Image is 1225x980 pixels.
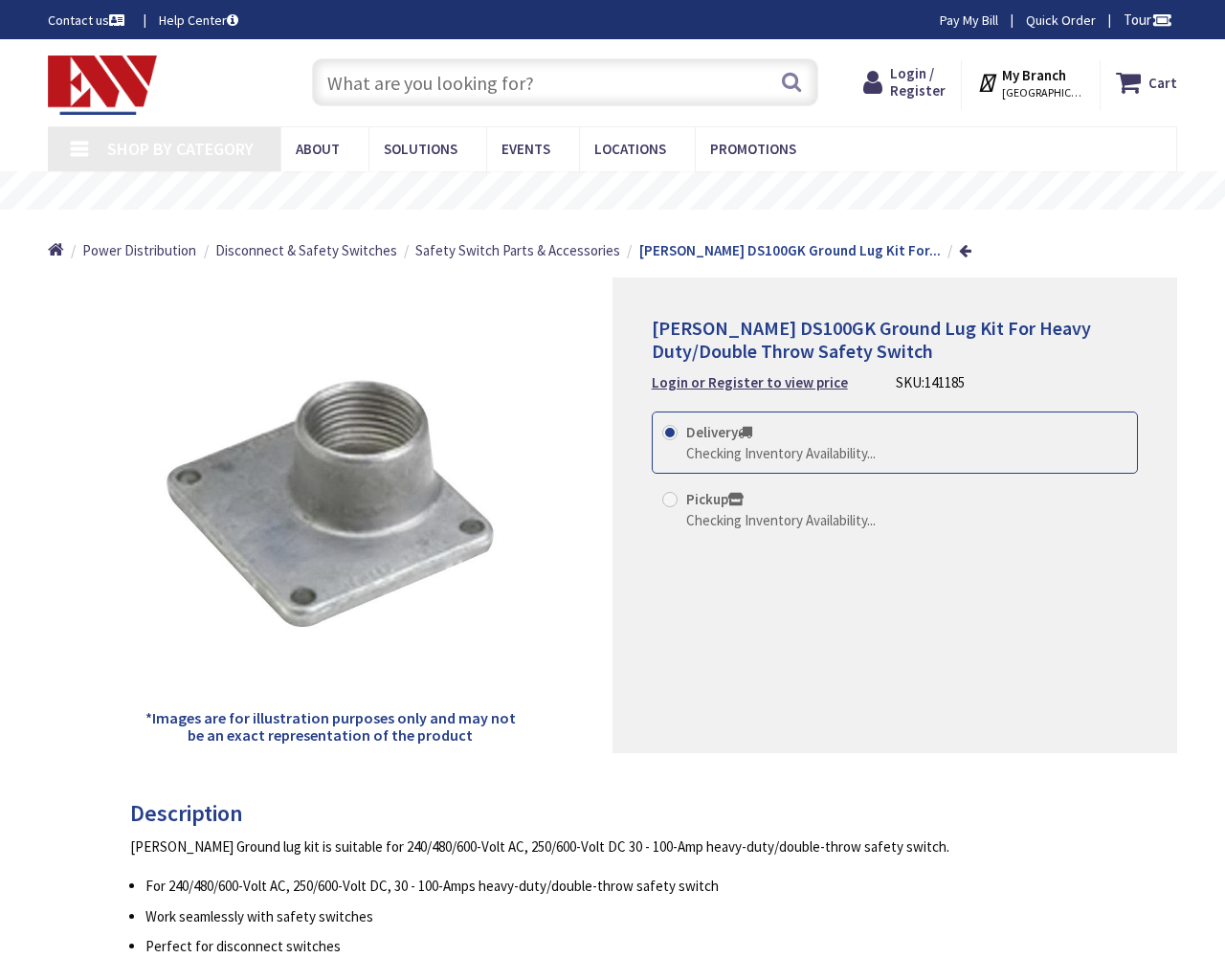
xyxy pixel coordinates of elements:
[145,906,1080,926] li: Work seamlessly with safety switches
[977,65,1083,100] div: My Branch [GEOGRAPHIC_DATA], [GEOGRAPHIC_DATA]
[1116,65,1177,100] a: Cart
[924,373,965,391] span: 141185
[48,56,157,115] img: Electrical Wholesalers, Inc.
[384,140,457,158] span: Solutions
[501,140,550,158] span: Events
[82,240,196,260] a: Power Distribution
[940,11,998,30] a: Pay My Bill
[415,241,620,259] span: Safety Switch Parts & Accessories
[159,11,238,30] a: Help Center
[1026,11,1096,30] a: Quick Order
[455,181,805,202] rs-layer: Free Same Day Pickup at 19 Locations
[312,58,818,106] input: What are you looking for?
[130,801,1080,826] h3: Description
[107,138,254,160] span: Shop By Category
[1148,65,1177,100] strong: Cart
[1002,85,1083,100] span: [GEOGRAPHIC_DATA], [GEOGRAPHIC_DATA]
[686,443,876,463] div: Checking Inventory Availability...
[145,936,1080,956] li: Perfect for disconnect switches
[296,140,340,158] span: About
[639,241,941,259] strong: [PERSON_NAME] DS100GK Ground Lug Kit For...
[139,311,523,695] img: Eaton DS100GK Ground Lug Kit For Heavy Duty/Double Throw Safety Switch
[710,140,796,158] span: Promotions
[1002,66,1066,84] strong: My Branch
[863,65,946,100] a: Login / Register
[686,510,876,530] div: Checking Inventory Availability...
[1124,11,1172,29] span: Tour
[415,240,620,260] a: Safety Switch Parts & Accessories
[652,372,848,392] a: Login or Register to view price
[652,316,1091,363] span: [PERSON_NAME] DS100GK Ground Lug Kit For Heavy Duty/Double Throw Safety Switch
[890,64,946,100] span: Login / Register
[686,423,752,441] strong: Delivery
[686,490,744,508] strong: Pickup
[82,241,196,259] span: Power Distribution
[652,373,848,391] strong: Login or Register to view price
[896,372,965,392] div: SKU:
[145,876,1080,896] li: For 240/480/600-Volt AC, 250/600-Volt DC, 30 - 100-Amps heavy-duty/double-throw safety switch
[594,140,666,158] span: Locations
[48,11,128,30] a: Contact us
[215,241,397,259] span: Disconnect & Safety Switches
[138,710,522,744] h5: *Images are for illustration purposes only and may not be an exact representation of the product
[215,240,397,260] a: Disconnect & Safety Switches
[130,836,1080,857] div: [PERSON_NAME] Ground lug kit is suitable for 240/480/600-Volt AC, 250/600-Volt DC 30 - 100-Amp he...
